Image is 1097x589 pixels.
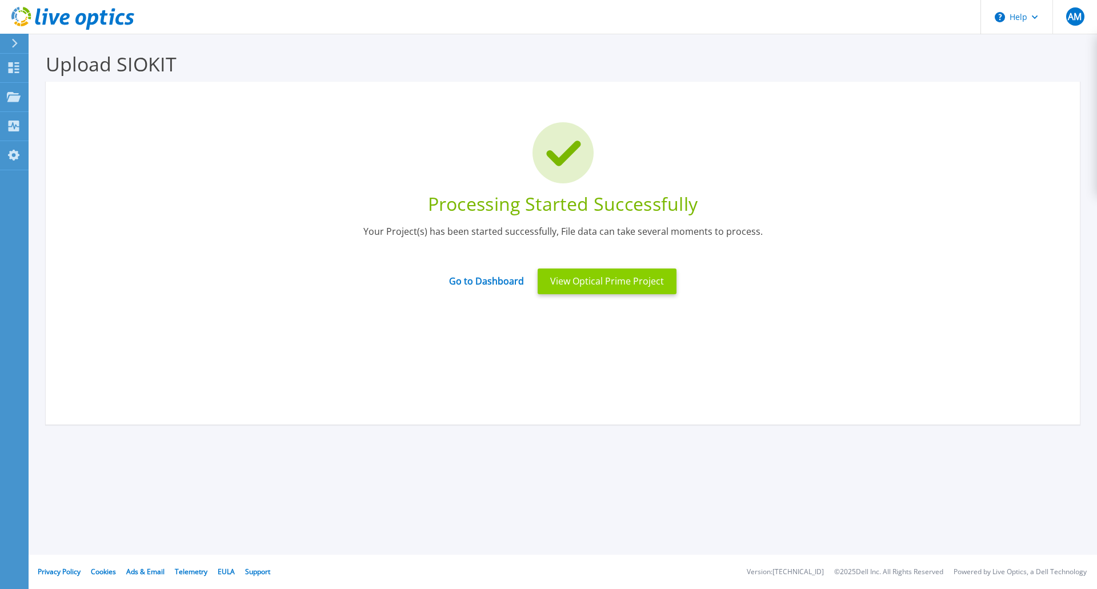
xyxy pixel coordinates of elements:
[1068,12,1082,21] span: AM
[91,567,116,576] a: Cookies
[954,568,1087,576] li: Powered by Live Optics, a Dell Technology
[538,269,676,294] button: View Optical Prime Project
[46,51,1080,77] h3: Upload SIOKIT
[218,567,235,576] a: EULA
[63,225,1063,253] div: Your Project(s) has been started successfully, File data can take several moments to process.
[63,192,1063,217] div: Processing Started Successfully
[449,266,524,287] a: Go to Dashboard
[747,568,824,576] li: Version: [TECHNICAL_ID]
[175,567,207,576] a: Telemetry
[834,568,943,576] li: © 2025 Dell Inc. All Rights Reserved
[126,567,165,576] a: Ads & Email
[245,567,270,576] a: Support
[38,567,81,576] a: Privacy Policy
